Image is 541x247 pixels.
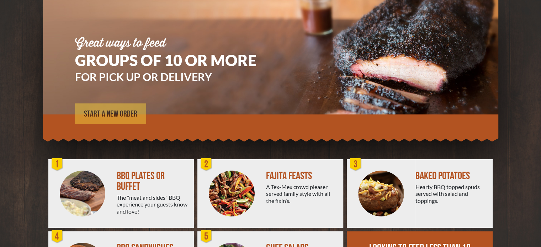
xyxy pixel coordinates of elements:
img: PEJ-Baked-Potato.png [358,171,404,216]
div: The "meat and sides" BBQ experience your guests know and love! [117,194,188,215]
div: 2 [199,157,213,172]
span: START A NEW ORDER [84,110,137,118]
div: BBQ PLATES OR BUFFET [117,171,188,192]
h1: GROUPS OF 10 OR MORE [75,53,278,68]
div: 3 [349,157,363,172]
div: Hearty BBQ topped spuds served with salad and toppings. [415,183,487,204]
h3: FOR PICK UP OR DELIVERY [75,71,278,82]
div: A Tex-Mex crowd pleaser served family style with all the fixin’s. [266,183,338,204]
img: PEJ-BBQ-Buffet.png [60,171,106,216]
div: 4 [50,230,64,244]
div: 5 [199,230,213,244]
div: Great ways to feed [75,38,278,49]
div: 1 [50,157,64,172]
div: BAKED POTATOES [415,171,487,181]
img: PEJ-Fajitas.png [209,171,255,216]
a: START A NEW ORDER [75,103,146,124]
div: FAJITA FEASTS [266,171,338,181]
